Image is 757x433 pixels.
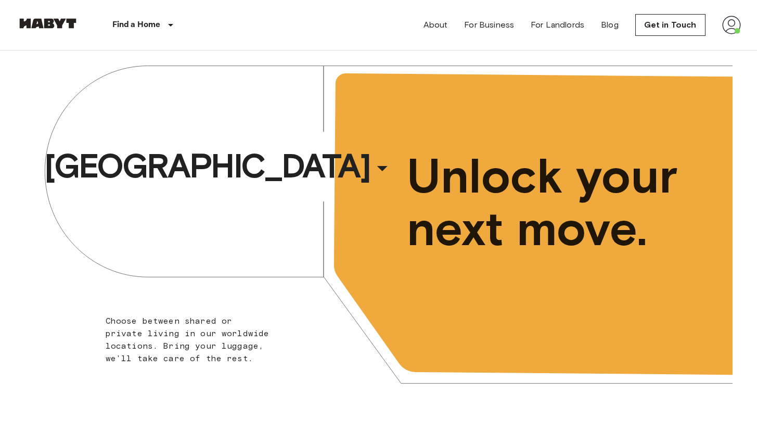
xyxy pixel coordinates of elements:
span: Unlock your next move. [407,150,690,255]
span: Choose between shared or private living in our worldwide locations. Bring your luggage, we'll tak... [106,316,270,363]
span: [GEOGRAPHIC_DATA] [44,145,370,187]
button: [GEOGRAPHIC_DATA] [40,142,399,190]
a: For Landlords [531,19,584,31]
p: Find a Home [112,19,161,31]
img: Habyt [17,18,79,29]
img: avatar [722,16,741,34]
a: Blog [601,19,619,31]
a: About [424,19,448,31]
a: Get in Touch [635,14,705,36]
a: For Business [464,19,514,31]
